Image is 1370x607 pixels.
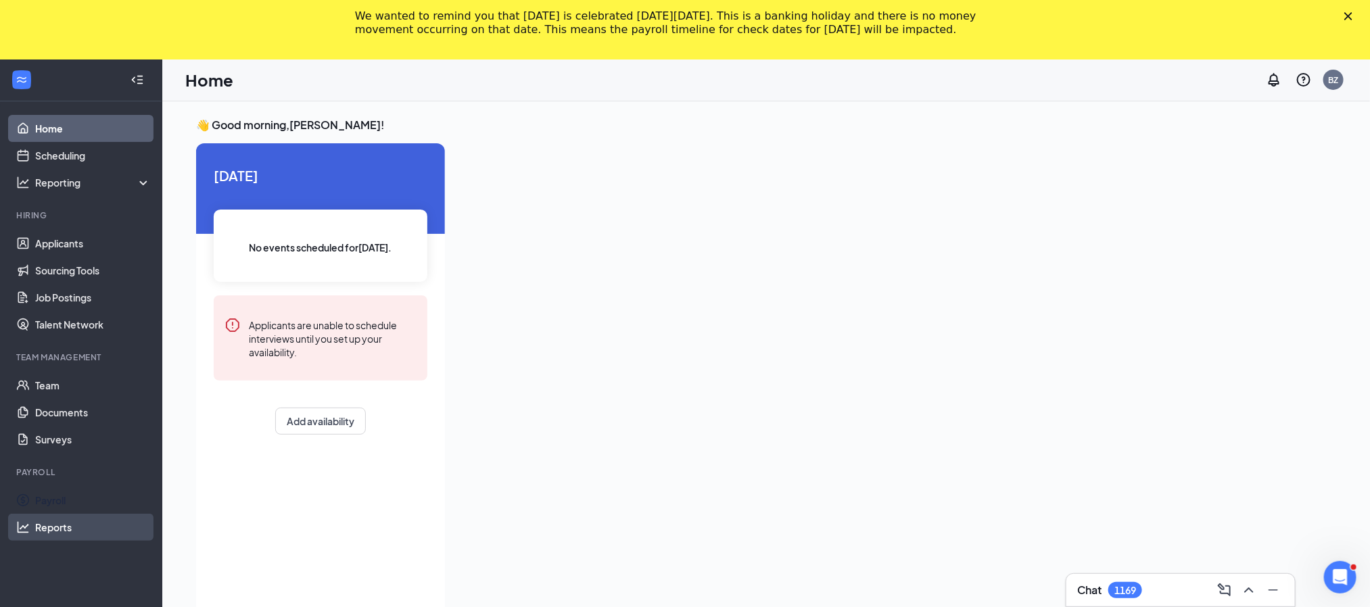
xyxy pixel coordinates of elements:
span: [DATE] [214,165,427,186]
div: Reporting [35,176,151,189]
h3: Chat [1077,583,1102,598]
a: Reports [35,514,151,541]
a: Talent Network [35,311,151,338]
a: Home [35,115,151,142]
a: Scheduling [35,142,151,169]
svg: Error [225,317,241,333]
a: Payroll [35,487,151,514]
div: Close [1344,12,1358,20]
svg: ComposeMessage [1217,582,1233,598]
div: Hiring [16,210,148,221]
a: Team [35,372,151,399]
iframe: Intercom live chat [1324,561,1356,593]
a: Documents [35,399,151,426]
button: ComposeMessage [1214,579,1235,601]
svg: WorkstreamLogo [15,73,28,87]
div: We wanted to remind you that [DATE] is celebrated [DATE][DATE]. This is a banking holiday and the... [355,9,993,37]
svg: Minimize [1265,582,1281,598]
div: Payroll [16,466,148,478]
div: 1169 [1114,585,1136,596]
button: ChevronUp [1238,579,1260,601]
button: Minimize [1262,579,1284,601]
span: No events scheduled for [DATE] . [250,240,392,255]
svg: Collapse [131,73,144,87]
div: Applicants are unable to schedule interviews until you set up your availability. [249,317,417,359]
h1: Home [185,68,233,91]
svg: QuestionInfo [1296,72,1312,88]
h3: 👋 Good morning, [PERSON_NAME] ! [196,118,1213,132]
svg: Analysis [16,176,30,189]
a: Applicants [35,230,151,257]
svg: Notifications [1266,72,1282,88]
div: BZ [1329,74,1339,86]
a: Job Postings [35,284,151,311]
div: Team Management [16,351,148,363]
button: Add availability [275,408,366,435]
a: Sourcing Tools [35,257,151,284]
svg: ChevronUp [1241,582,1257,598]
a: Surveys [35,426,151,453]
